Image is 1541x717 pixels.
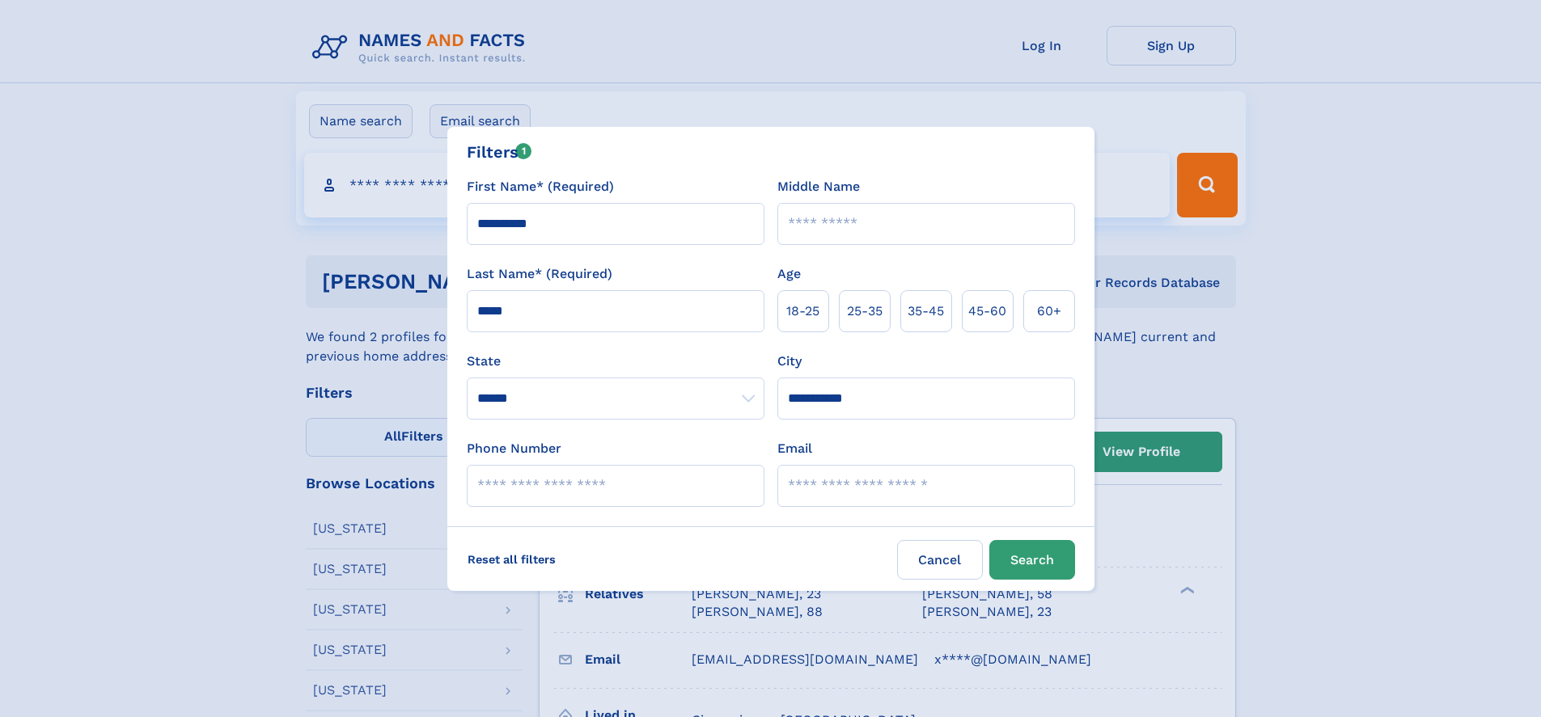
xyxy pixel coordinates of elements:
label: State [467,352,764,371]
span: 45‑60 [968,302,1006,321]
label: Middle Name [777,177,860,196]
label: Cancel [897,540,983,580]
label: Email [777,439,812,458]
label: Last Name* (Required) [467,264,612,284]
span: 25‑35 [847,302,883,321]
label: City [777,352,802,371]
span: 35‑45 [908,302,944,321]
div: Filters [467,140,532,164]
span: 60+ [1037,302,1061,321]
label: Age [777,264,801,284]
label: First Name* (Required) [467,177,614,196]
button: Search [989,540,1075,580]
label: Reset all filters [457,540,566,579]
label: Phone Number [467,439,561,458]
span: 18‑25 [786,302,819,321]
